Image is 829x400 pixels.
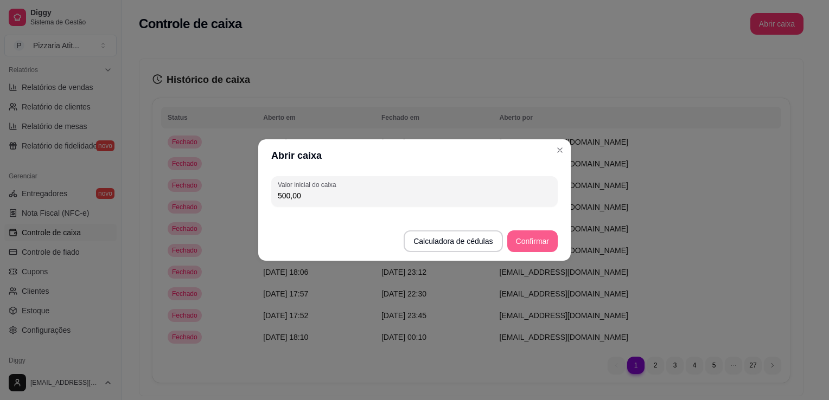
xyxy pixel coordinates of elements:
[551,141,569,159] button: Close
[258,139,571,172] header: Abrir caixa
[404,230,502,252] button: Calculadora de cédulas
[278,190,551,201] input: Valor inicial do caixa
[507,230,558,252] button: Confirmar
[278,180,340,189] label: Valor inicial do caixa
